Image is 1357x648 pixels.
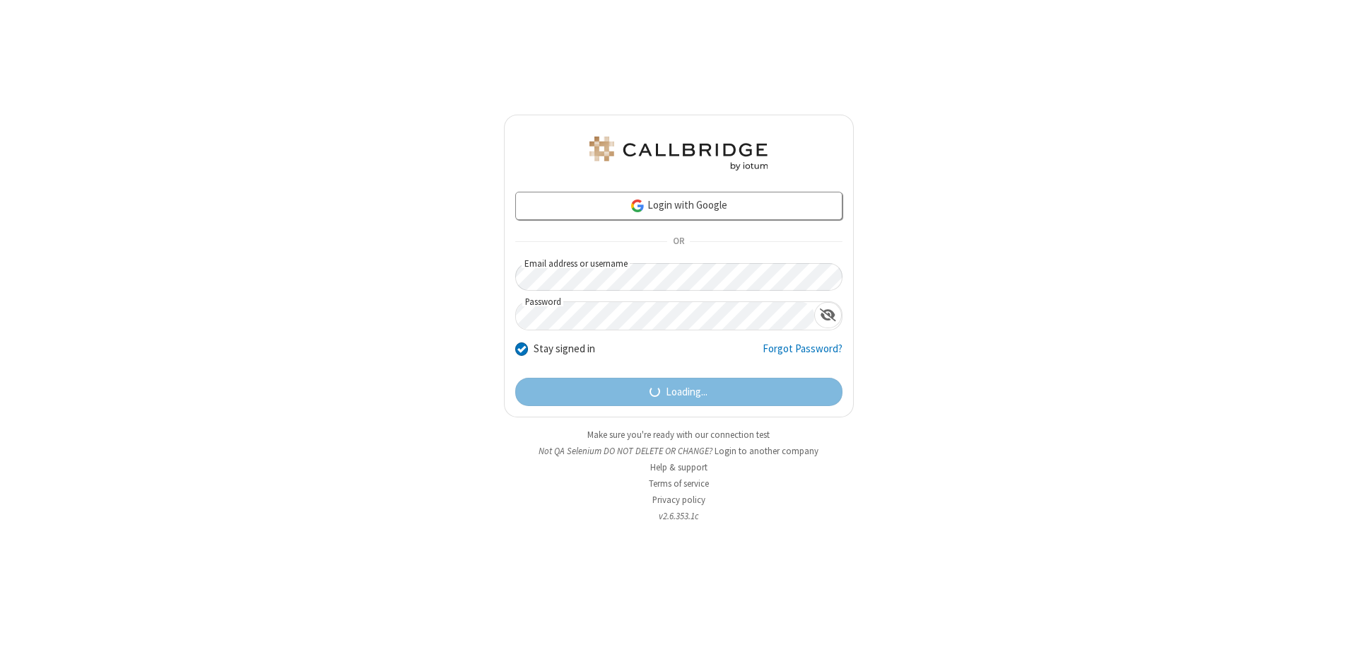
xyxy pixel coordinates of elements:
a: Make sure you're ready with our connection test [587,429,770,441]
button: Loading... [515,378,842,406]
iframe: Chat [1322,611,1346,638]
input: Email address or username [515,263,842,291]
a: Privacy policy [652,494,705,506]
input: Password [516,302,814,330]
a: Help & support [650,461,707,473]
img: QA Selenium DO NOT DELETE OR CHANGE [587,137,770,170]
a: Terms of service [649,478,709,490]
li: Not QA Selenium DO NOT DELETE OR CHANGE? [504,444,854,458]
a: Login with Google [515,192,842,220]
img: google-icon.png [630,198,645,214]
label: Stay signed in [534,341,595,357]
div: Show password [814,302,842,328]
li: v2.6.353.1c [504,509,854,523]
span: OR [667,232,690,252]
button: Login to another company [715,444,818,458]
a: Forgot Password? [763,341,842,368]
span: Loading... [666,384,707,400]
